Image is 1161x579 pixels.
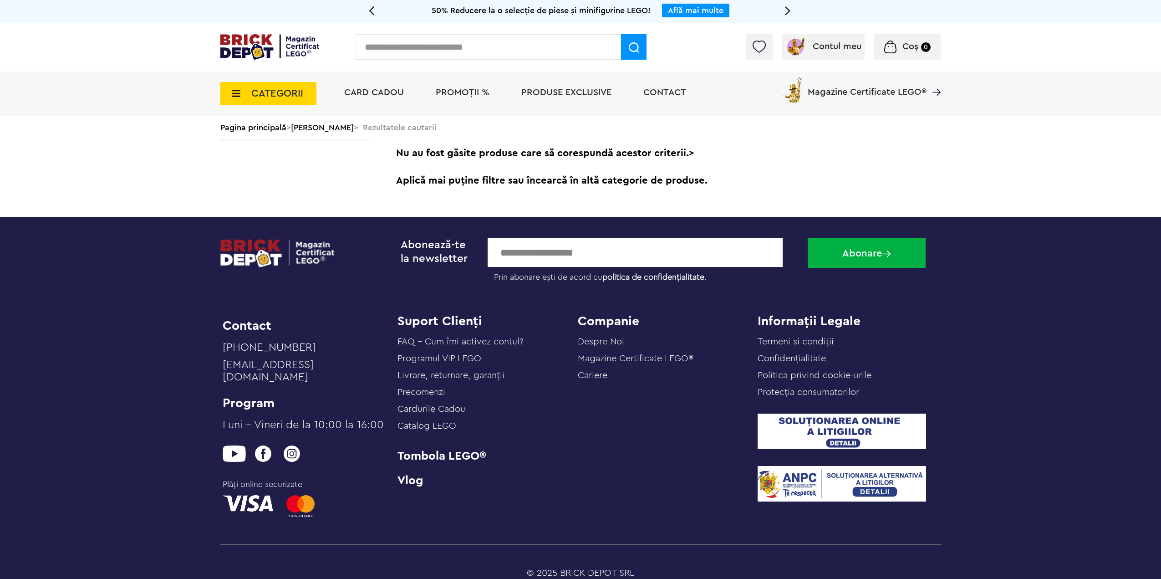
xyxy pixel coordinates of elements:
[758,414,926,449] img: SOL
[223,397,386,410] li: Program
[808,76,927,97] span: Magazine Certificate LEGO®
[397,354,481,363] a: Programul VIP LEGO
[758,388,859,397] a: Protecţia consumatorilor
[220,238,336,268] img: footerlogo
[286,495,315,517] img: mastercard
[401,240,468,264] span: Abonează-te la newsletter
[578,354,693,363] a: Magazine Certificate LEGO®
[927,76,941,85] a: Magazine Certificate LEGO®
[397,421,456,430] a: Catalog LEGO
[882,251,891,257] img: Abonare
[921,42,931,52] small: 0
[397,371,504,380] a: Livrare, returnare, garanţii
[578,371,607,380] a: Cariere
[785,42,861,51] a: Contul meu
[388,139,941,167] span: Nu au fost găsite produse care să corespundă acestor criterii.>
[578,337,624,346] a: Despre Noi
[813,42,861,51] span: Contul meu
[432,6,651,15] span: 50% Reducere la o selecție de piese și minifigurine LEGO!
[436,88,489,97] a: PROMOȚII %
[578,315,758,328] h4: Companie
[397,315,578,328] h4: Suport Clienți
[643,88,686,97] a: Contact
[223,419,386,436] a: Luni – Vineri de la 10:00 la 16:00
[808,238,926,268] button: Abonare
[223,319,386,332] li: Contact
[758,466,926,502] img: ANPC
[488,267,801,282] label: Prin abonare ești de acord cu .
[902,42,918,51] span: Coș
[758,315,938,328] h4: Informații Legale
[397,337,524,346] a: FAQ - Cum îmi activez contul?
[251,446,275,462] img: facebook
[223,359,386,389] a: [EMAIL_ADDRESS][DOMAIN_NAME]
[602,273,704,281] a: politica de confidențialitate
[758,354,826,363] a: Confidențialitate
[668,6,723,15] a: Află mai multe
[521,88,611,97] a: Produse exclusive
[397,388,445,397] a: Precomenzi
[280,446,303,462] img: instagram
[223,342,386,359] a: [PHONE_NUMBER]
[758,371,871,380] a: Politica privind cookie-urile
[251,88,303,98] span: CATEGORII
[223,495,273,512] img: visa
[344,88,404,97] a: Card Cadou
[397,405,465,414] a: Cardurile Cadou
[397,450,578,462] a: Tombola LEGO®
[758,337,834,346] a: Termeni si condiții
[388,167,941,194] span: Aplică mai puține filtre sau încearcă în altă categorie de produse.
[220,116,941,139] div: > > Rezultatele cautarii
[291,123,354,132] a: [PERSON_NAME]
[220,123,286,132] a: Pagina principală
[223,478,378,491] span: Plăți online securizate
[223,446,246,462] img: youtube
[397,476,578,485] a: Vlog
